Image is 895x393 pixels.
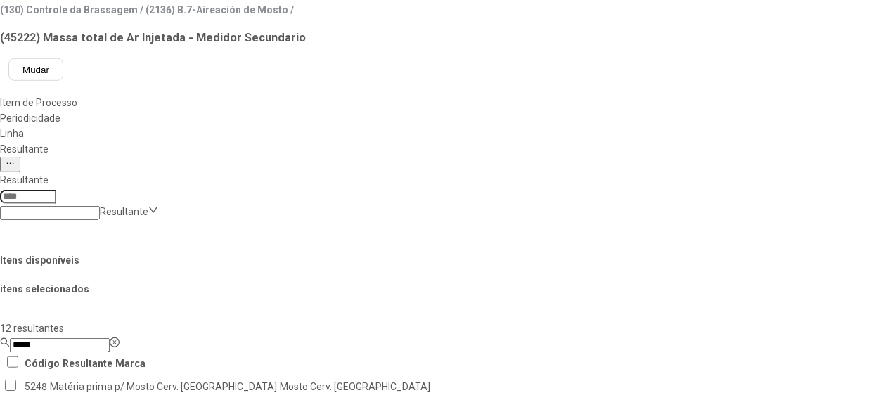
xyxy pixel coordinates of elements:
[100,206,148,217] nz-select-placeholder: Resultante
[8,58,63,81] button: Mudar
[24,354,60,373] th: Código
[62,354,113,373] th: Resultante
[115,354,146,373] th: Marca
[22,65,49,75] span: Mudar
